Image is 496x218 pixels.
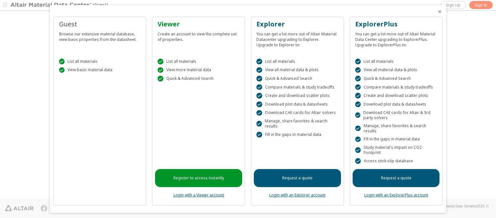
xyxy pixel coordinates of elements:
[355,76,437,81] div: Quick & Advanced Search
[355,137,361,142] div: 
[256,118,338,129] div: Manage, share favorites & search results
[158,20,240,29] div: Viewer
[355,147,361,153] div: 
[355,126,361,131] div: 
[355,20,437,29] div: ExplorerPlus
[256,110,262,116] div: 
[158,29,240,42] div: Create an account to view the complete set of properties.
[364,192,428,198] a: Login with an ExplorerPlus account
[59,29,141,42] div: Browse our extensive material database, view basic properties from the datasheet.
[355,93,437,99] div: Create and download scatter plots
[355,84,361,90] div: 
[256,84,338,90] div: Compare materials & study tradeoffs
[355,137,437,142] div: Fill in the gaps in material data
[256,20,338,29] div: Explorer
[256,59,262,64] div: 
[355,101,437,107] div: Download plot data & datasheets
[355,123,437,134] div: Manage, share favorites & search results
[59,67,141,73] div: View basic material data
[355,59,361,64] div: 
[256,132,262,137] div: 
[355,67,437,73] div: View all material data & plots
[355,112,360,118] div: 
[355,29,437,48] div: You can get a lot more out of Altair Material Data Center upgrading to ExplorerPlus. Upgrade to E...
[59,20,141,29] div: Guest
[158,67,163,73] div: 
[256,93,338,99] div: Create and download scatter plots
[158,76,240,81] div: Quick & Advanced Search
[158,59,240,64] div: List all materials
[437,9,442,14] button: Close
[355,145,437,155] div: Study material's impact on CO2 Footprint
[355,110,437,120] div: Download CAE cards for Altair & 3rd party solvers
[355,101,361,107] div: 
[256,67,338,73] div: View all material data & plots
[155,169,242,187] a: Register to access instantly
[353,169,440,187] a: Request a quote
[355,76,361,81] div: 
[355,158,361,164] div: 
[355,67,361,73] div: 
[256,76,338,81] div: Quick & Advanced Search
[355,93,361,99] div: 
[256,121,262,127] div: 
[59,67,65,73] div: 
[59,59,141,64] div: List all materials
[355,158,437,164] div: Access stick-slip database
[355,59,437,64] div: List all materials
[256,29,338,48] div: You can get a lot more out of Altair Material Datacenter upgrading to Explorer. Upgrade to Explor...
[256,59,338,64] div: List all materials
[256,101,338,107] div: Download plot data & datasheets
[173,192,224,198] a: Login with a Viewer account
[256,110,338,116] div: Download CAE cards for Altair solvers
[355,84,437,90] div: Compare materials & study tradeoffs
[269,192,325,198] a: Login with an Explorer account
[256,101,262,107] div: 
[256,76,262,81] div: 
[256,67,262,73] div: 
[254,169,341,187] a: Request a quote
[59,59,65,64] div: 
[158,67,240,73] div: View more material data
[256,132,338,137] div: Fill in the gaps in material data
[158,59,163,64] div: 
[256,84,262,90] div: 
[256,93,262,99] div: 
[158,76,163,81] div: 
